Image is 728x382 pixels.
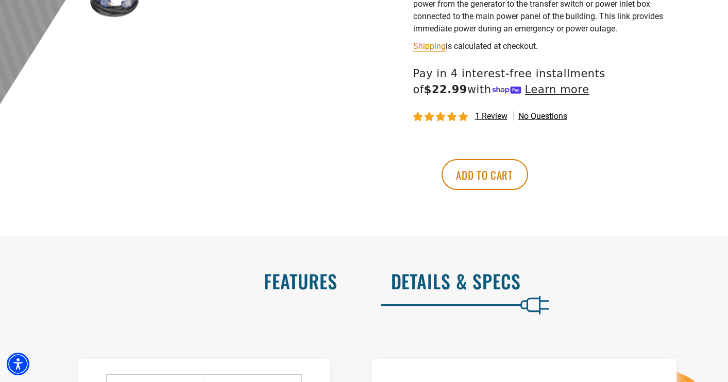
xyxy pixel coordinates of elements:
[413,112,470,122] span: 5.00 stars
[518,111,567,122] span: No questions
[475,111,507,121] span: 1 review
[413,39,666,53] div: is calculated at checkout.
[442,159,528,190] button: Add to cart
[22,270,337,292] h2: Features
[391,270,707,292] h2: Details & Specs
[413,41,446,51] a: Shipping
[7,353,29,375] div: Accessibility Menu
